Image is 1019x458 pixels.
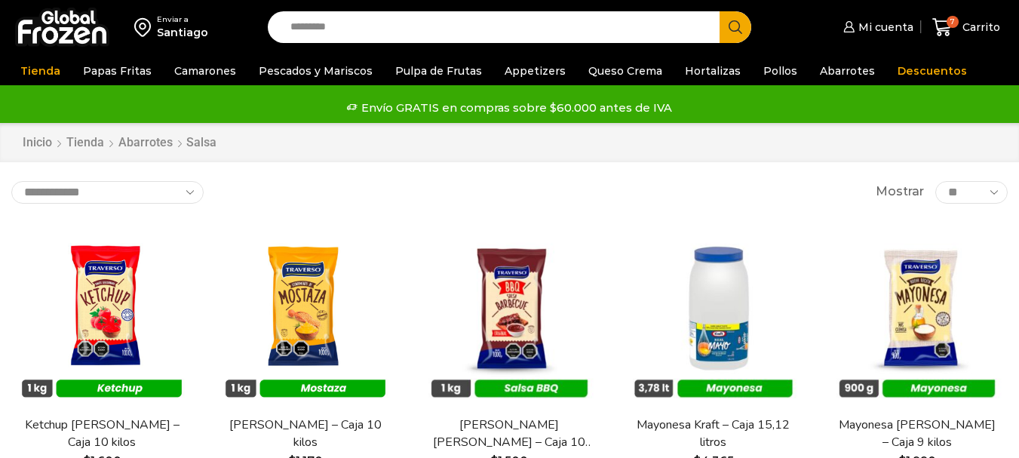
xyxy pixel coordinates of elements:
a: Pulpa de Frutas [388,57,490,85]
a: [PERSON_NAME] – Caja 10 kilos [224,417,387,451]
span: Carrito [959,20,1000,35]
a: Tienda [66,134,105,152]
a: Abarrotes [812,57,882,85]
a: Hortalizas [677,57,748,85]
a: Papas Fritas [75,57,159,85]
h1: Salsa [186,135,216,149]
nav: Breadcrumb [22,134,216,152]
span: Mostrar [876,183,924,201]
span: Mi cuenta [855,20,913,35]
span: 7 [947,16,959,28]
button: Search button [720,11,751,43]
a: Ketchup [PERSON_NAME] – Caja 10 kilos [20,417,183,451]
a: Tienda [13,57,68,85]
a: Pescados y Mariscos [251,57,380,85]
a: Mi cuenta [839,12,913,42]
a: 7 Carrito [928,10,1004,45]
a: Mayonesa [PERSON_NAME] – Caja 9 kilos [836,417,999,451]
a: Descuentos [890,57,974,85]
div: Santiago [157,25,208,40]
a: Pollos [756,57,805,85]
select: Pedido de la tienda [11,181,204,204]
a: Abarrotes [118,134,173,152]
a: Inicio [22,134,53,152]
a: Mayonesa Kraft – Caja 15,12 litros [632,417,795,451]
a: [PERSON_NAME] [PERSON_NAME] – Caja 10 kilos [428,417,591,451]
a: Queso Crema [581,57,670,85]
img: address-field-icon.svg [134,14,157,40]
div: Enviar a [157,14,208,25]
a: Appetizers [497,57,573,85]
a: Camarones [167,57,244,85]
